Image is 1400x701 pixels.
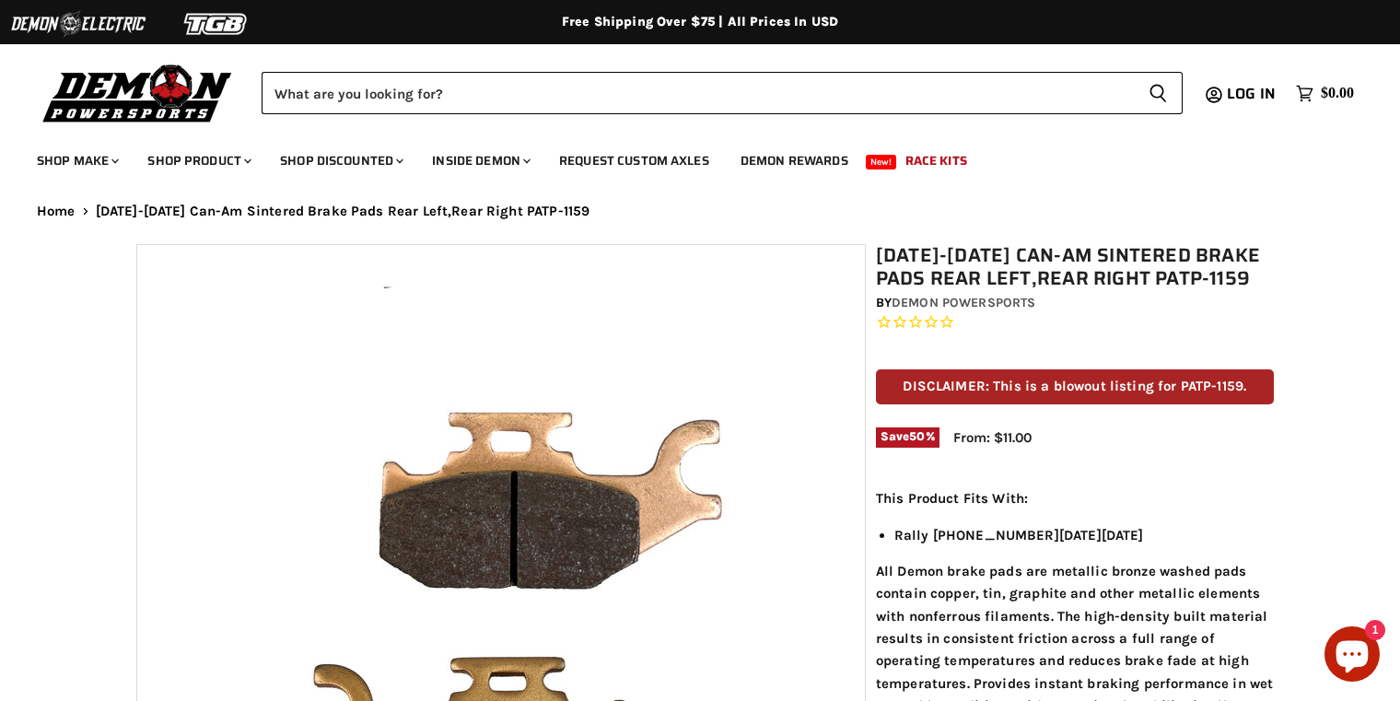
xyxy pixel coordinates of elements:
p: DISCLAIMER: This is a blowout listing for PATP-1159. [876,369,1274,403]
span: [DATE]-[DATE] Can-Am Sintered Brake Pads Rear Left,Rear Right PATP-1159 [96,204,590,219]
span: $0.00 [1321,85,1354,102]
input: Search [262,72,1134,114]
a: Log in [1219,86,1287,102]
a: $0.00 [1287,80,1363,107]
img: Demon Powersports [37,60,239,125]
a: Race Kits [892,142,981,180]
h1: [DATE]-[DATE] Can-Am Sintered Brake Pads Rear Left,Rear Right PATP-1159 [876,244,1274,290]
form: Product [262,72,1183,114]
a: Inside Demon [418,142,542,180]
a: Demon Rewards [727,142,862,180]
a: Home [37,204,76,219]
span: Rated 0.0 out of 5 stars 0 reviews [876,313,1274,333]
a: Request Custom Axles [545,142,723,180]
a: Shop Discounted [266,142,414,180]
img: TGB Logo 2 [147,6,286,41]
button: Search [1134,72,1183,114]
span: 50 [909,429,925,443]
span: Save % [876,427,939,448]
a: Demon Powersports [892,295,1035,310]
a: Shop Product [134,142,262,180]
div: by [876,293,1274,313]
p: This Product Fits With: [876,487,1274,509]
span: From: $11.00 [953,429,1032,446]
a: Shop Make [23,142,130,180]
ul: Main menu [23,134,1349,180]
span: New! [866,155,897,169]
li: Rally [PHONE_NUMBER][DATE][DATE] [894,524,1274,546]
img: Demon Electric Logo 2 [9,6,147,41]
span: Log in [1227,82,1276,105]
inbox-online-store-chat: Shopify online store chat [1319,626,1385,686]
